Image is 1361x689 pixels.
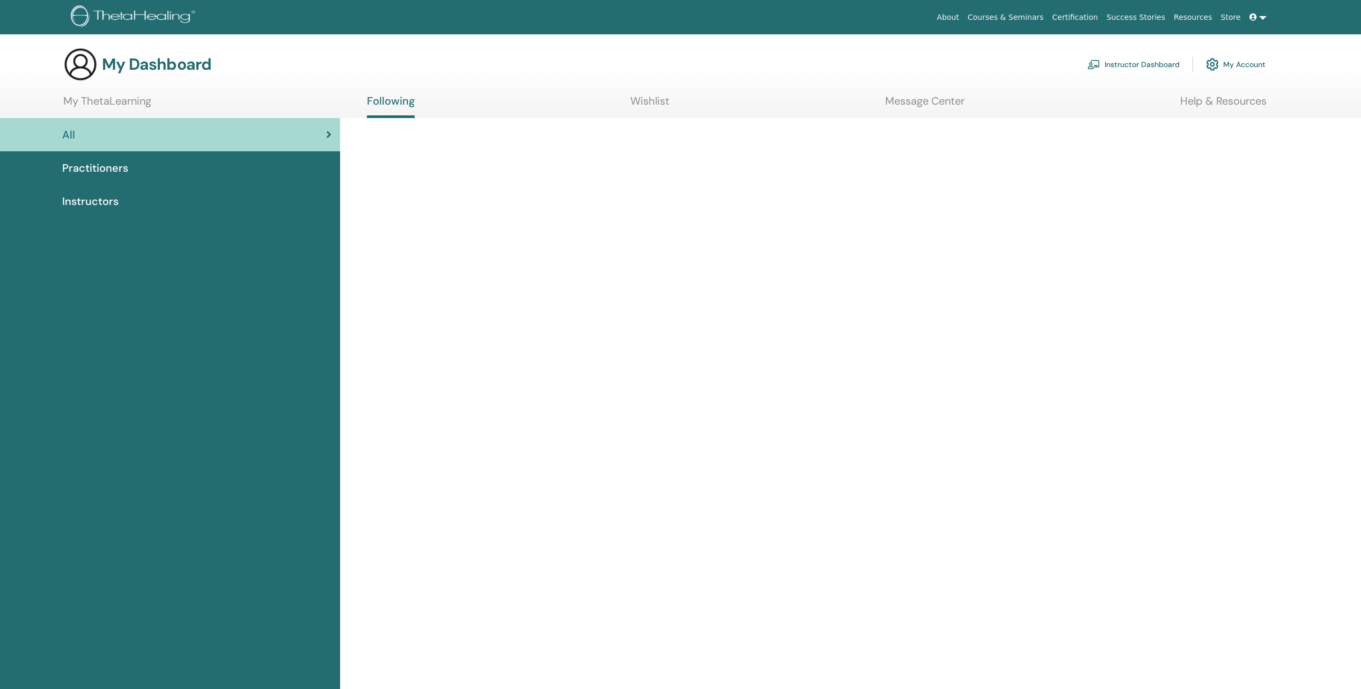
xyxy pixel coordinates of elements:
[62,193,119,209] span: Instructors
[1102,8,1169,27] a: Success Stories
[932,8,963,27] a: About
[885,94,965,115] a: Message Center
[102,55,211,74] h3: My Dashboard
[1169,8,1217,27] a: Resources
[63,94,151,115] a: My ThetaLearning
[1180,94,1267,115] a: Help & Resources
[1048,8,1102,27] a: Certification
[62,160,128,176] span: Practitioners
[63,47,98,82] img: generic-user-icon.jpg
[1206,55,1219,74] img: cog.svg
[1206,53,1266,76] a: My Account
[1087,53,1180,76] a: Instructor Dashboard
[367,94,415,118] a: Following
[71,5,199,30] img: logo.png
[62,127,75,143] span: All
[1087,60,1100,69] img: chalkboard-teacher.svg
[630,94,670,115] a: Wishlist
[963,8,1048,27] a: Courses & Seminars
[1217,8,1245,27] a: Store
